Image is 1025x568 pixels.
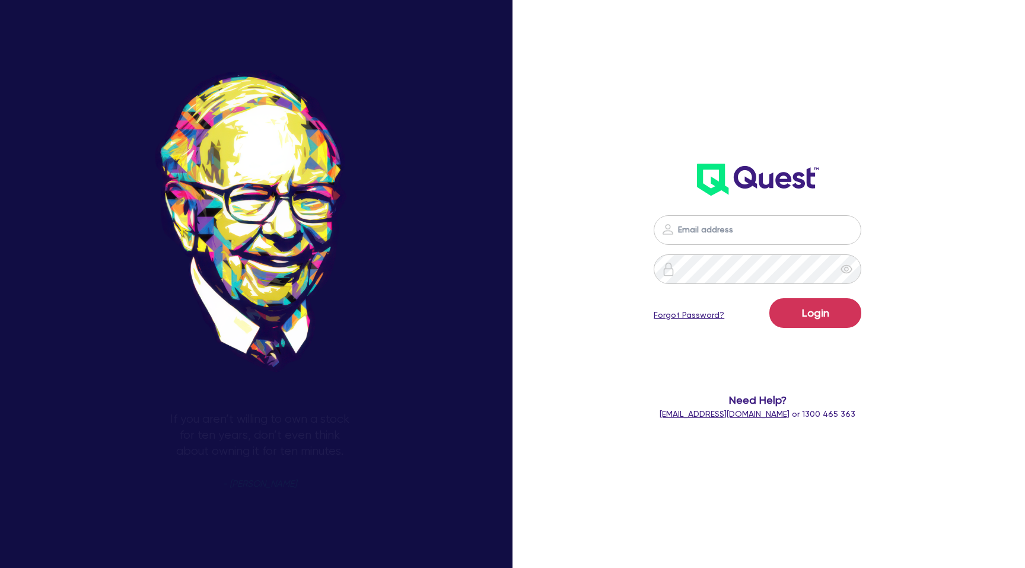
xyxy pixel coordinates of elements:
img: icon-password [661,222,675,237]
span: eye [841,263,852,275]
span: or 1300 465 363 [660,409,855,419]
img: wH2k97JdezQIQAAAABJRU5ErkJggg== [697,164,819,196]
input: Email address [654,215,861,245]
span: Need Help? [622,392,893,408]
span: - [PERSON_NAME] [222,480,297,489]
button: Login [769,298,861,328]
a: [EMAIL_ADDRESS][DOMAIN_NAME] [660,409,790,419]
a: Forgot Password? [654,309,724,321]
img: icon-password [661,262,676,276]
